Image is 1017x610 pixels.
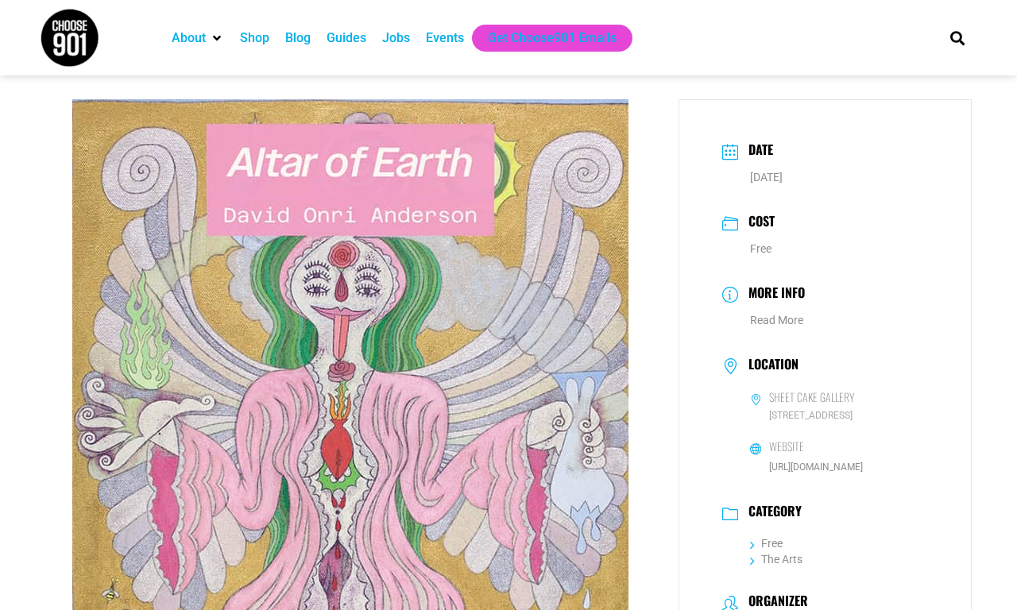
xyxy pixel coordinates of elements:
[327,29,366,48] a: Guides
[172,29,206,48] a: About
[741,357,799,376] h3: Location
[750,314,803,326] a: Read More
[741,504,802,523] h3: Category
[750,171,783,183] span: [DATE]
[741,140,773,163] h3: Date
[382,29,410,48] a: Jobs
[164,25,923,52] nav: Main nav
[164,25,232,52] div: About
[741,283,805,306] h3: More Info
[285,29,311,48] a: Blog
[769,390,854,404] h6: Sheet Cake Gallery
[750,553,802,566] a: The Arts
[741,211,775,234] h3: Cost
[722,239,928,259] dd: Free
[750,408,928,423] span: [STREET_ADDRESS]
[750,537,783,550] a: Free
[426,29,464,48] a: Events
[769,439,804,454] h6: Website
[769,461,863,473] a: [URL][DOMAIN_NAME]
[488,29,617,48] a: Get Choose901 Emails
[945,25,971,51] div: Search
[240,29,269,48] a: Shop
